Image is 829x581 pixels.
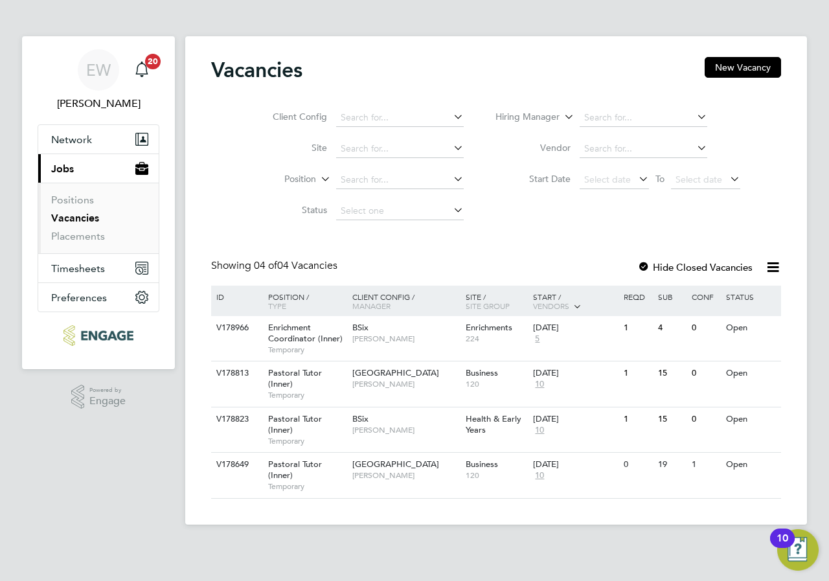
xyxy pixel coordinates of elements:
button: Open Resource Center, 10 new notifications [777,529,819,571]
label: Start Date [496,173,571,185]
a: Go to home page [38,325,159,346]
input: Search for... [580,109,707,127]
a: 20 [129,49,155,91]
div: 0 [688,407,722,431]
div: 1 [688,453,722,477]
a: Positions [51,194,94,206]
span: Preferences [51,291,107,304]
div: Conf [688,286,722,308]
span: 10 [533,379,546,390]
label: Hide Closed Vacancies [637,261,753,273]
span: 224 [466,334,527,344]
input: Search for... [336,171,464,189]
label: Position [242,173,316,186]
span: Network [51,133,92,146]
label: Status [253,204,327,216]
span: Business [466,459,498,470]
div: ID [213,286,258,308]
div: Jobs [38,183,159,253]
span: 04 Vacancies [254,259,337,272]
button: Preferences [38,283,159,312]
h2: Vacancies [211,57,302,83]
span: Select date [584,174,631,185]
span: Jobs [51,163,74,175]
span: Business [466,367,498,378]
button: Timesheets [38,254,159,282]
div: Status [723,286,779,308]
div: Start / [530,286,620,318]
span: 10 [533,425,546,436]
label: Vendor [496,142,571,154]
span: BSix [352,413,369,424]
label: Site [253,142,327,154]
span: 120 [466,379,527,389]
span: 10 [533,470,546,481]
div: 19 [655,453,688,477]
span: Vendors [533,301,569,311]
span: 04 of [254,259,277,272]
span: BSix [352,322,369,333]
input: Search for... [580,140,707,158]
button: Jobs [38,154,159,183]
span: To [652,170,668,187]
div: [DATE] [533,323,617,334]
div: 0 [688,316,722,340]
div: V178966 [213,316,258,340]
span: Powered by [89,385,126,396]
span: 20 [145,54,161,69]
div: 0 [620,453,654,477]
span: [PERSON_NAME] [352,425,459,435]
span: Manager [352,301,391,311]
div: [DATE] [533,414,617,425]
div: 15 [655,361,688,385]
div: 10 [777,538,788,555]
div: 15 [655,407,688,431]
span: Site Group [466,301,510,311]
input: Search for... [336,109,464,127]
span: Enrichment Coordinator (Inner) [268,322,343,344]
span: Pastoral Tutor (Inner) [268,367,322,389]
div: V178823 [213,407,258,431]
span: Type [268,301,286,311]
div: Open [723,361,779,385]
div: 4 [655,316,688,340]
span: [PERSON_NAME] [352,470,459,481]
label: Client Config [253,111,327,122]
span: Temporary [268,345,346,355]
div: 0 [688,361,722,385]
label: Hiring Manager [485,111,560,124]
div: Showing [211,259,340,273]
div: 1 [620,361,654,385]
span: EW [86,62,111,78]
div: Site / [462,286,530,317]
div: 1 [620,407,654,431]
span: Pastoral Tutor (Inner) [268,413,322,435]
img: ncclondon-logo-retina.png [63,325,133,346]
span: Enrichments [466,322,512,333]
a: Vacancies [51,212,99,224]
span: Select date [676,174,722,185]
span: 5 [533,334,541,345]
div: [DATE] [533,459,617,470]
div: Sub [655,286,688,308]
div: 1 [620,316,654,340]
span: [GEOGRAPHIC_DATA] [352,459,439,470]
span: 120 [466,470,527,481]
span: Health & Early Years [466,413,521,435]
a: EW[PERSON_NAME] [38,49,159,111]
div: Client Config / [349,286,462,317]
button: New Vacancy [705,57,781,78]
div: Open [723,407,779,431]
nav: Main navigation [22,36,175,369]
input: Select one [336,202,464,220]
span: Engage [89,396,126,407]
div: V178813 [213,361,258,385]
span: Emma Wood [38,96,159,111]
span: Temporary [268,436,346,446]
div: V178649 [213,453,258,477]
input: Search for... [336,140,464,158]
div: [DATE] [533,368,617,379]
span: Pastoral Tutor (Inner) [268,459,322,481]
span: [PERSON_NAME] [352,379,459,389]
span: Temporary [268,390,346,400]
